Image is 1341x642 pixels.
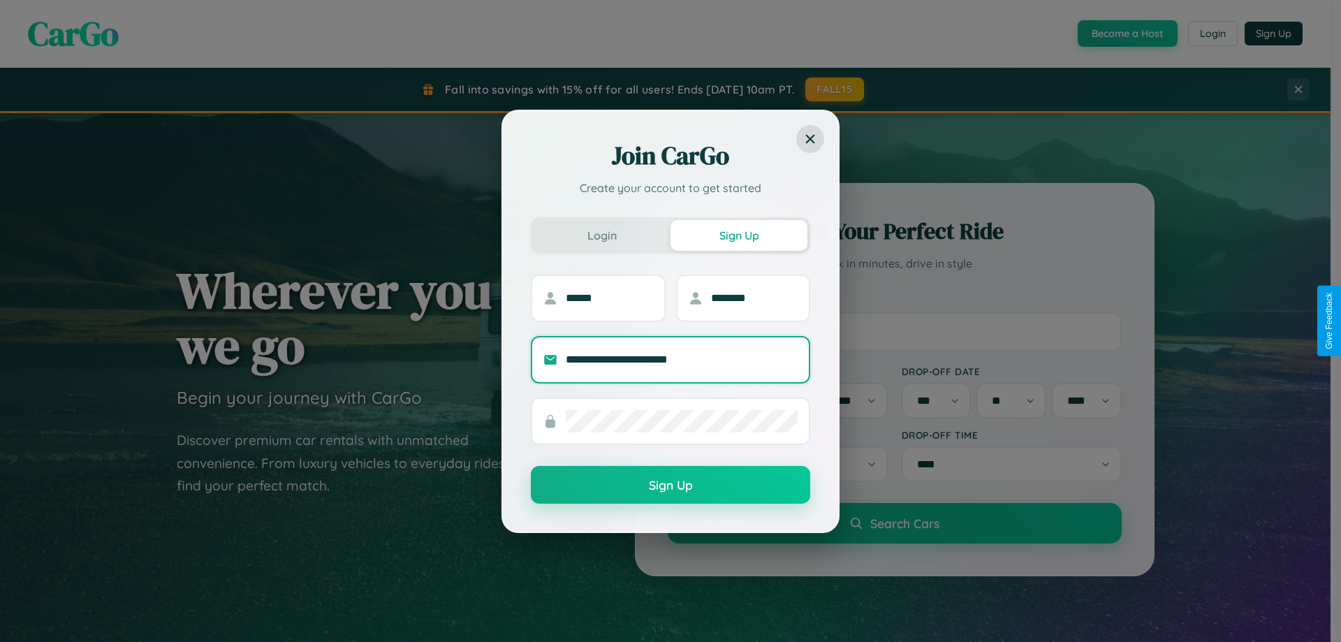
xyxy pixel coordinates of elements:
p: Create your account to get started [531,180,810,196]
button: Login [534,220,670,251]
h2: Join CarGo [531,139,810,173]
button: Sign Up [531,466,810,504]
div: Give Feedback [1324,293,1334,349]
button: Sign Up [670,220,807,251]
